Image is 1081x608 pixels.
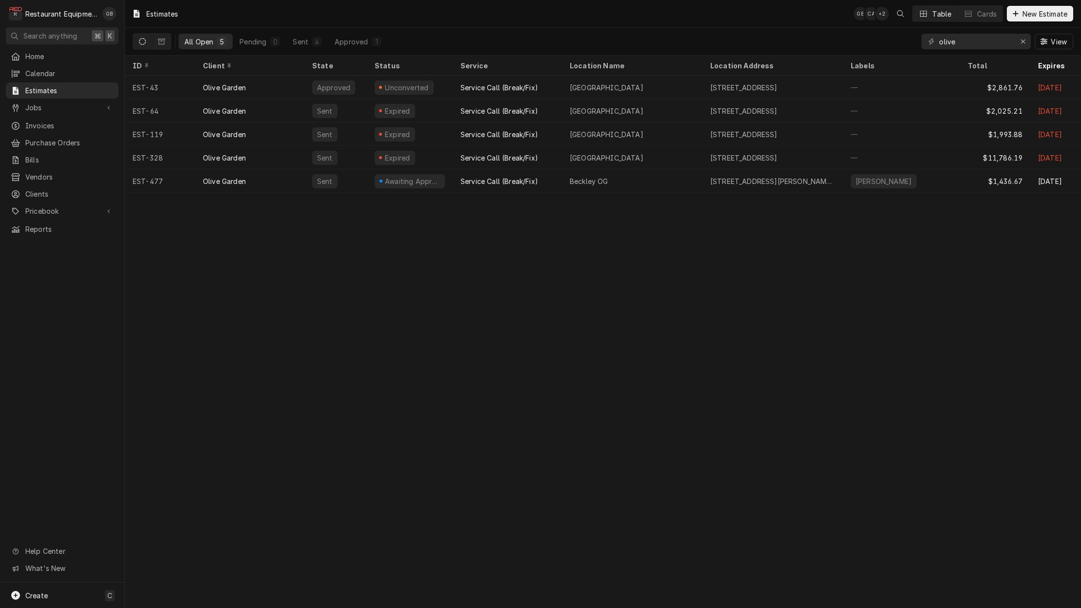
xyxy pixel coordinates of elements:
[125,76,195,99] div: EST-43
[316,153,334,163] div: Sent
[102,7,116,20] div: Gary Beaver's Avatar
[108,31,112,41] span: K
[968,61,1021,71] div: Total
[25,102,99,113] span: Jobs
[6,118,119,134] a: Invoices
[1015,34,1031,49] button: Erase input
[460,176,538,186] div: Service Call (Break/Fix)
[851,61,952,71] div: Labels
[854,7,867,20] div: GB
[960,76,1030,99] div: $2,861.76
[316,106,334,116] div: Sent
[25,563,113,573] span: What's New
[383,129,411,140] div: Expired
[6,543,119,559] a: Go to Help Center
[203,106,246,116] div: Olive Garden
[314,37,320,47] div: 4
[25,85,114,96] span: Estimates
[25,189,114,199] span: Clients
[94,31,101,41] span: ⌘
[843,146,960,169] div: —
[460,106,538,116] div: Service Call (Break/Fix)
[6,152,119,168] a: Bills
[293,37,308,47] div: Sent
[710,129,778,140] div: [STREET_ADDRESS]
[460,61,552,71] div: Service
[203,176,246,186] div: Olive Garden
[6,48,119,64] a: Home
[939,34,1012,49] input: Keyword search
[25,172,114,182] span: Vendors
[383,153,411,163] div: Expired
[960,146,1030,169] div: $11,786.19
[184,37,213,47] div: All Open
[1049,37,1069,47] span: View
[6,135,119,151] a: Purchase Orders
[125,122,195,146] div: EST-119
[710,82,778,93] div: [STREET_ADDRESS]
[240,37,266,47] div: Pending
[710,61,833,71] div: Location Address
[107,590,112,601] span: C
[272,37,278,47] div: 0
[25,591,48,600] span: Create
[316,176,334,186] div: Sent
[960,169,1030,193] div: $1,436.67
[6,100,119,116] a: Go to Jobs
[25,51,114,61] span: Home
[855,176,913,186] div: [PERSON_NAME]
[875,7,889,20] div: + 2
[1007,6,1073,21] button: New Estimate
[316,82,351,93] div: Approved
[570,176,608,186] div: Beckley OG
[25,546,113,556] span: Help Center
[384,82,430,93] div: Unconverted
[960,122,1030,146] div: $1,993.88
[6,221,119,237] a: Reports
[864,7,878,20] div: Chrissy Adams's Avatar
[335,37,368,47] div: Approved
[25,155,114,165] span: Bills
[570,153,643,163] div: [GEOGRAPHIC_DATA]
[6,82,119,99] a: Estimates
[383,106,411,116] div: Expired
[864,7,878,20] div: CA
[125,169,195,193] div: EST-477
[1035,34,1073,49] button: View
[219,37,225,47] div: 5
[102,7,116,20] div: GB
[6,27,119,44] button: Search anything⌘K
[6,203,119,219] a: Go to Pricebook
[312,61,359,71] div: State
[710,176,835,186] div: [STREET_ADDRESS][PERSON_NAME][PERSON_NAME]
[570,61,693,71] div: Location Name
[9,7,22,20] div: Restaurant Equipment Diagnostics's Avatar
[25,224,114,234] span: Reports
[932,9,951,19] div: Table
[125,99,195,122] div: EST-64
[843,76,960,99] div: —
[25,121,114,131] span: Invoices
[374,37,380,47] div: 1
[977,9,997,19] div: Cards
[9,7,22,20] div: R
[1021,9,1069,19] span: New Estimate
[203,129,246,140] div: Olive Garden
[384,176,441,186] div: Awaiting Approval
[710,153,778,163] div: [STREET_ADDRESS]
[125,146,195,169] div: EST-328
[6,65,119,81] a: Calendar
[133,61,185,71] div: ID
[23,31,77,41] span: Search anything
[843,99,960,122] div: —
[460,82,538,93] div: Service Call (Break/Fix)
[25,138,114,148] span: Purchase Orders
[25,9,97,19] div: Restaurant Equipment Diagnostics
[6,169,119,185] a: Vendors
[875,7,889,20] div: 's Avatar
[460,153,538,163] div: Service Call (Break/Fix)
[375,61,443,71] div: Status
[843,122,960,146] div: —
[570,82,643,93] div: [GEOGRAPHIC_DATA]
[25,68,114,79] span: Calendar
